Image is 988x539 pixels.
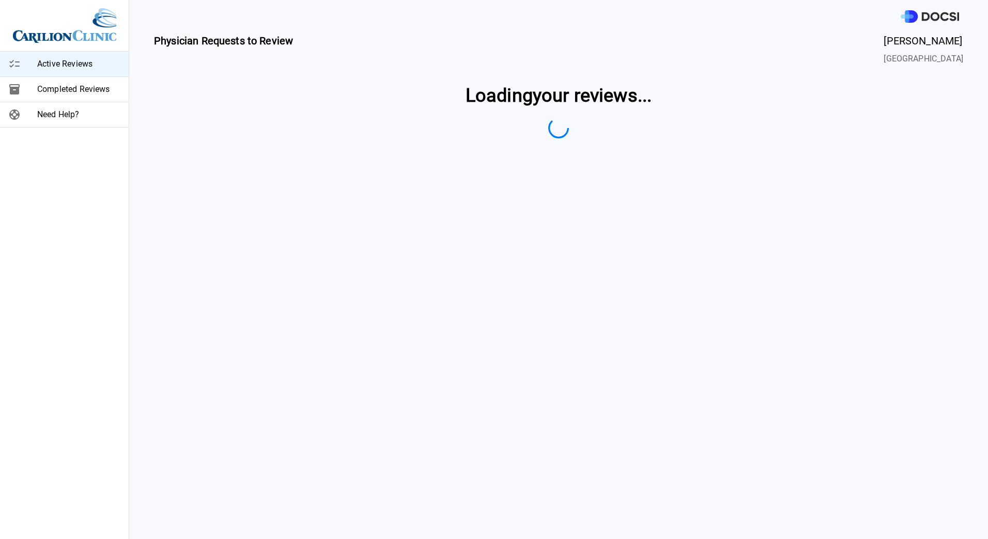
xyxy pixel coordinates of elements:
[901,10,959,23] img: DOCSI Logo
[884,53,963,65] span: [GEOGRAPHIC_DATA]
[37,58,120,70] span: Active Reviews
[466,82,652,109] span: Loading your reviews ...
[13,8,116,43] img: Site Logo
[154,33,293,65] span: Physician Requests to Review
[37,108,120,121] span: Need Help?
[884,33,963,49] span: [PERSON_NAME]
[37,83,120,96] span: Completed Reviews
